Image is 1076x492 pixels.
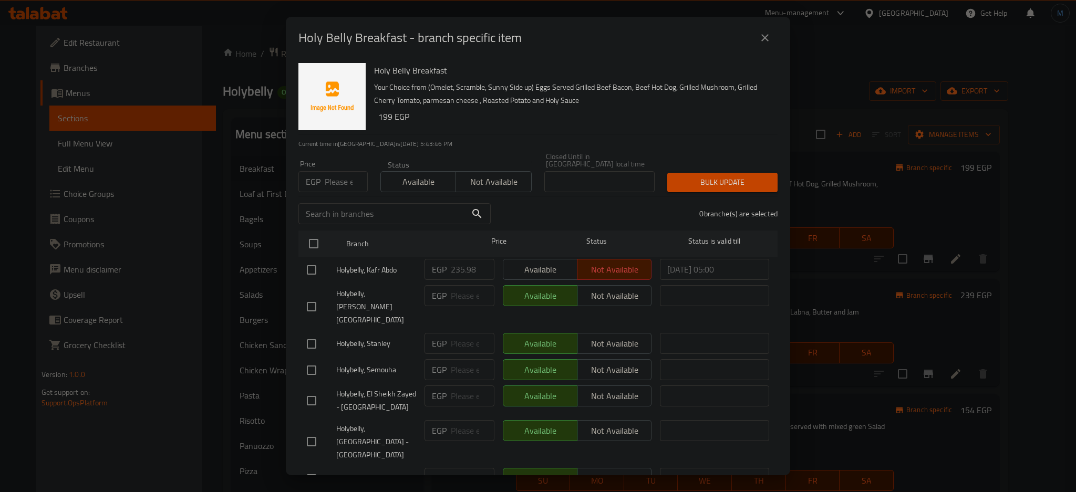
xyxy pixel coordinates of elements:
[451,385,494,406] input: Please enter price
[325,171,368,192] input: Please enter price
[432,263,447,276] p: EGP
[336,264,416,277] span: Holybelly, Kafr Abdo
[336,472,416,485] span: Holybelly, Shatby
[460,174,527,190] span: Not available
[451,359,494,380] input: Please enter price
[336,337,416,350] span: Holybelly, Stanley
[432,337,447,350] p: EGP
[378,109,769,124] h6: 199 EGP
[667,173,778,192] button: Bulk update
[380,171,456,192] button: Available
[432,363,447,376] p: EGP
[306,175,320,188] p: EGP
[660,235,769,248] span: Status is valid till
[451,333,494,354] input: Please enter price
[676,176,769,189] span: Bulk update
[451,259,494,280] input: Please enter price
[374,63,769,78] h6: Holy Belly Breakfast
[336,287,416,327] span: Holybelly, [PERSON_NAME][GEOGRAPHIC_DATA]
[374,81,769,107] p: Your Choice from (Omelet, Scramble, Sunny Side up) Eggs Served Grilled Beef Bacon, Beef Hot Dog, ...
[451,285,494,306] input: Please enter price
[298,203,467,224] input: Search in branches
[432,472,447,485] p: EGP
[542,235,651,248] span: Status
[336,388,416,414] span: Holybelly, El Sheikh Zayed - [GEOGRAPHIC_DATA]
[385,174,452,190] span: Available
[456,171,531,192] button: Not available
[451,468,494,489] input: Please enter price
[464,235,534,248] span: Price
[298,29,522,46] h2: Holy Belly Breakfast - branch specific item
[699,208,778,219] p: 0 branche(s) are selected
[451,420,494,441] input: Please enter price
[346,237,456,250] span: Branch
[336,422,416,462] span: Holybelly, [GEOGRAPHIC_DATA] - [GEOGRAPHIC_DATA]
[432,424,447,437] p: EGP
[336,363,416,376] span: Holybelly, Semouha
[432,390,447,402] p: EGP
[298,63,366,130] img: Holy Belly Breakfast
[752,25,778,50] button: close
[432,289,447,302] p: EGP
[298,139,778,149] p: Current time in [GEOGRAPHIC_DATA] is [DATE] 5:43:46 PM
